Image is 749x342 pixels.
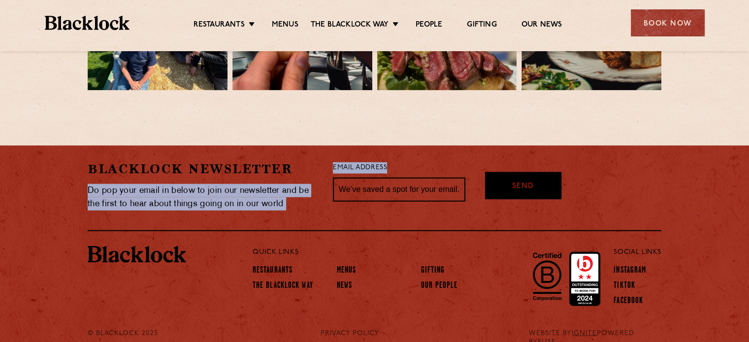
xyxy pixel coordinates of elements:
p: Quick Links [253,246,581,259]
img: Accred_2023_2star.png [569,252,600,306]
span: Send [512,181,534,192]
a: Instagram [614,266,646,277]
p: Social Links [614,246,661,259]
img: BL_Textured_Logo-footer-cropped.svg [88,246,186,263]
a: People [416,20,442,31]
a: Our People [421,281,457,292]
input: We’ve saved a spot for your email... [333,178,465,202]
a: Restaurants [253,266,293,277]
a: The Blacklock Way [253,281,313,292]
a: Gifting [467,20,496,31]
a: The Blacklock Way [311,20,389,31]
a: IGNITE [572,330,597,337]
a: Restaurants [194,20,245,31]
a: TikTok [614,281,635,292]
a: Facebook [614,296,643,307]
a: Menus [337,266,357,277]
h2: Blacklock Newsletter [88,160,318,178]
a: PRIVACY POLICY [321,329,379,338]
a: Menus [272,20,298,31]
a: News [337,281,352,292]
p: Do pop your email in below to join our newsletter and be the first to hear about things going on ... [88,184,318,211]
div: Book Now [631,9,705,36]
img: BL_Textured_Logo-footer-cropped.svg [45,16,130,30]
label: Email Address [333,162,387,174]
a: Gifting [421,266,445,277]
img: B-Corp-Logo-Black-RGB.svg [527,247,567,306]
a: Our News [521,20,562,31]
